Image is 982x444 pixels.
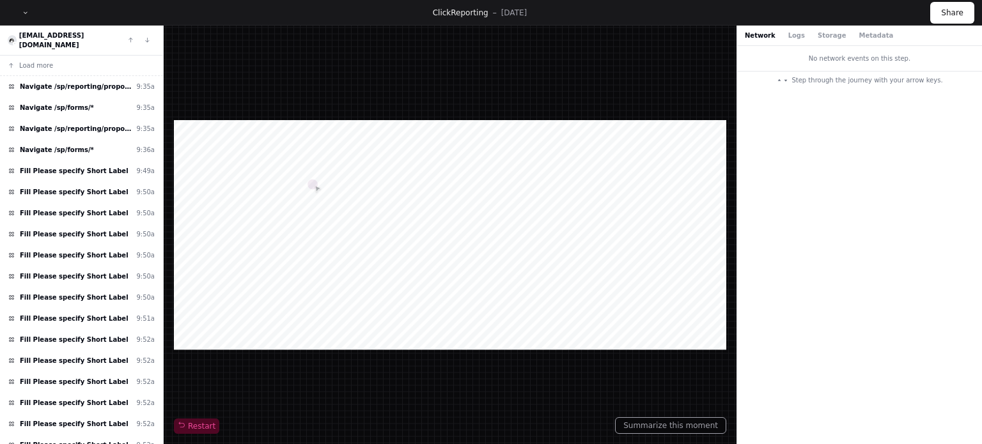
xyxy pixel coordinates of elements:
[136,229,155,239] div: 9:50a
[19,61,53,70] span: Load more
[20,335,129,344] span: Fill Please specify Short Label
[20,166,129,176] span: Fill Please specify Short Label
[501,8,527,18] p: [DATE]
[136,377,155,387] div: 9:52a
[20,272,129,281] span: Fill Please specify Short Label
[930,2,974,24] button: Share
[788,31,805,40] button: Logs
[136,250,155,260] div: 9:50a
[20,103,94,112] span: Navigate /sp/forms/*
[20,124,131,134] span: Navigate /sp/reporting/proposals#*
[20,187,129,197] span: Fill Please specify Short Label
[174,418,219,434] button: Restart
[20,250,129,260] span: Fill Please specify Short Label
[136,82,155,91] div: 9:35a
[20,293,129,302] span: Fill Please specify Short Label
[136,398,155,408] div: 9:52a
[136,187,155,197] div: 9:50a
[745,31,775,40] button: Network
[136,335,155,344] div: 9:52a
[859,31,893,40] button: Metadata
[20,208,129,218] span: Fill Please specify Short Label
[451,8,488,17] span: Reporting
[818,31,846,40] button: Storage
[20,82,131,91] span: Navigate /sp/reporting/proposals
[136,356,155,365] div: 9:52a
[136,419,155,429] div: 9:52a
[791,75,942,85] span: Step through the journey with your arrow keys.
[136,293,155,302] div: 9:50a
[136,314,155,323] div: 9:51a
[615,417,726,434] button: Summarize this moment
[20,229,129,239] span: Fill Please specify Short Label
[19,32,84,49] a: [EMAIL_ADDRESS][DOMAIN_NAME]
[20,419,129,429] span: Fill Please specify Short Label
[20,377,129,387] span: Fill Please specify Short Label
[136,103,155,112] div: 9:35a
[20,356,129,365] span: Fill Please specify Short Label
[20,145,94,155] span: Navigate /sp/forms/*
[20,398,129,408] span: Fill Please specify Short Label
[136,208,155,218] div: 9:50a
[136,166,155,176] div: 9:49a
[136,272,155,281] div: 9:50a
[136,145,155,155] div: 9:36a
[20,314,129,323] span: Fill Please specify Short Label
[8,36,15,45] img: 3.svg
[136,124,155,134] div: 9:35a
[737,46,982,71] div: No network events on this step.
[433,8,451,17] span: Click
[178,421,215,431] span: Restart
